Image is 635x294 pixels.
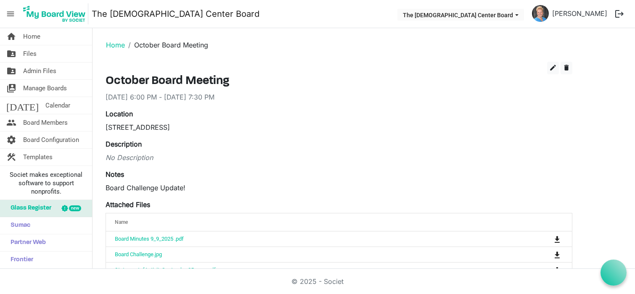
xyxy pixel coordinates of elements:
[106,139,142,149] label: Description
[23,63,56,79] span: Admin Files
[106,231,519,247] td: Board Minutes 9_9_2025 .pdf is template cell column header Name
[6,97,39,114] span: [DATE]
[69,205,81,211] div: new
[106,122,572,132] div: [STREET_ADDRESS]
[551,249,563,260] button: Download
[106,169,124,179] label: Notes
[106,199,150,210] label: Attached Files
[551,233,563,245] button: Download
[291,277,344,286] a: © 2025 - Societ
[23,80,67,97] span: Manage Boards
[23,131,79,148] span: Board Configuration
[115,236,184,242] a: Board Minutes 9_9_2025 .pdf
[519,247,572,262] td: is Command column column header
[6,234,46,251] span: Partner Web
[106,74,572,89] h3: October Board Meeting
[561,62,572,74] button: delete
[549,5,611,22] a: [PERSON_NAME]
[519,231,572,247] td: is Command column column header
[106,152,572,163] div: No Description
[106,41,125,49] a: Home
[397,9,524,21] button: The LGBT Center Board dropdownbutton
[611,5,628,23] button: logout
[23,114,68,131] span: Board Members
[106,247,519,262] td: Board Challenge.jpg is template cell column header Name
[3,6,19,22] span: menu
[125,40,208,50] li: October Board Meeting
[106,109,133,119] label: Location
[92,5,259,22] a: The [DEMOGRAPHIC_DATA] Center Board
[115,267,216,273] a: StatementofActivitySeptember25-copy.pdf
[4,171,88,196] span: Societ makes exceptional software to support nonprofits.
[21,3,88,24] img: My Board View Logo
[6,217,30,234] span: Sumac
[6,131,16,148] span: settings
[6,114,16,131] span: people
[6,80,16,97] span: switch_account
[519,262,572,278] td: is Command column column header
[23,45,37,62] span: Files
[551,264,563,276] button: Download
[106,262,519,278] td: StatementofActivitySeptember25-copy.pdf is template cell column header Name
[115,251,162,257] a: Board Challenge.jpg
[115,219,128,225] span: Name
[6,63,16,79] span: folder_shared
[549,64,557,71] span: edit
[6,200,51,217] span: Glass Register
[45,97,70,114] span: Calendar
[23,149,53,165] span: Templates
[23,28,40,45] span: Home
[6,28,16,45] span: home
[21,3,92,24] a: My Board View Logo
[6,149,16,165] span: construction
[6,252,33,268] span: Frontier
[532,5,549,22] img: vLlGUNYjuWs4KbtSZQjaWZvDTJnrkUC5Pj-l20r8ChXSgqWs1EDCHboTbV3yLcutgLt7-58AB6WGaG5Dpql6HA_thumb.png
[547,62,559,74] button: edit
[106,183,572,193] p: Board Challenge Update!
[563,64,570,71] span: delete
[106,92,572,102] div: [DATE] 6:00 PM - [DATE] 7:30 PM
[6,45,16,62] span: folder_shared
